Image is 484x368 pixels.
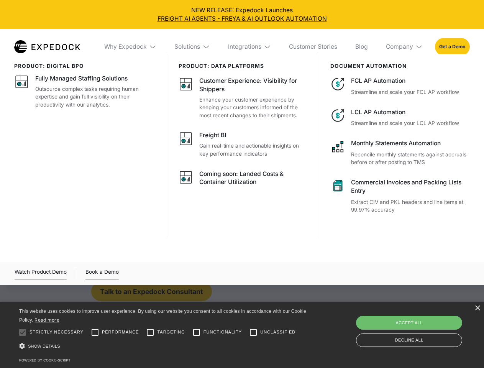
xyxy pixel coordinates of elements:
div: Company [380,29,429,65]
span: Show details [28,344,60,348]
div: Customer Experience: Visibility for Shippers [199,77,306,94]
iframe: Chat Widget [356,285,484,368]
div: Watch Product Demo [15,268,67,280]
a: Fully Managed Staffing SolutionsOutsource complex tasks requiring human expertise and gain full v... [14,74,154,108]
span: This website uses cookies to improve user experience. By using our website you consent to all coo... [19,309,306,323]
a: Powered by cookie-script [19,358,71,362]
a: Read more [34,317,59,323]
div: Why Expedock [104,43,147,51]
div: FCL AP Automation [351,77,469,85]
div: product: digital bpo [14,63,154,69]
span: Functionality [203,329,242,335]
span: Targeting [157,329,185,335]
a: Commercial Invoices and Packing Lists EntryExtract CIV and PKL headers and line items at 99.97% a... [330,178,470,214]
div: Solutions [169,29,216,65]
p: Reconcile monthly statements against accruals before or after posting to TMS [351,151,469,166]
div: Company [386,43,413,51]
div: Coming soon: Landed Costs & Container Utilization [199,170,306,187]
p: Gain real-time and actionable insights on key performance indicators [199,142,306,158]
a: Coming soon: Landed Costs & Container Utilization [179,170,306,189]
span: Performance [102,329,139,335]
a: Freight BIGain real-time and actionable insights on key performance indicators [179,131,306,158]
div: Commercial Invoices and Packing Lists Entry [351,178,469,195]
div: LCL AP Automation [351,108,469,117]
div: NEW RELEASE: Expedock Launches [6,6,478,23]
div: Solutions [174,43,200,51]
div: Integrations [222,29,277,65]
p: Extract CIV and PKL headers and line items at 99.97% accuracy [351,198,469,214]
div: Show details [19,341,309,352]
div: Freight BI [199,131,226,140]
p: Enhance your customer experience by keeping your customers informed of the most recent changes to... [199,96,306,120]
div: PRODUCT: data platforms [179,63,306,69]
p: Streamline and scale your LCL AP workflow [351,119,469,127]
p: Outsource complex tasks requiring human expertise and gain full visibility on their productivity ... [35,85,154,109]
a: FCL AP AutomationStreamline and scale your FCL AP workflow [330,77,470,96]
a: Monthly Statements AutomationReconcile monthly statements against accruals before or after postin... [330,139,470,166]
a: Blog [349,29,374,65]
div: Why Expedock [98,29,162,65]
a: Customer Experience: Visibility for ShippersEnhance your customer experience by keeping your cust... [179,77,306,119]
p: Streamline and scale your FCL AP workflow [351,88,469,96]
span: Strictly necessary [30,329,84,335]
a: open lightbox [15,268,67,280]
div: Integrations [228,43,261,51]
div: Monthly Statements Automation [351,139,469,148]
a: Book a Demo [85,268,119,280]
a: Get a Demo [435,38,470,55]
a: LCL AP AutomationStreamline and scale your LCL AP workflow [330,108,470,127]
span: Unclassified [260,329,295,335]
a: FREIGHT AI AGENTS - FREYA & AI OUTLOOK AUTOMATION [6,15,478,23]
a: Customer Stories [283,29,343,65]
div: Fully Managed Staffing Solutions [35,74,128,83]
div: document automation [330,63,470,69]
